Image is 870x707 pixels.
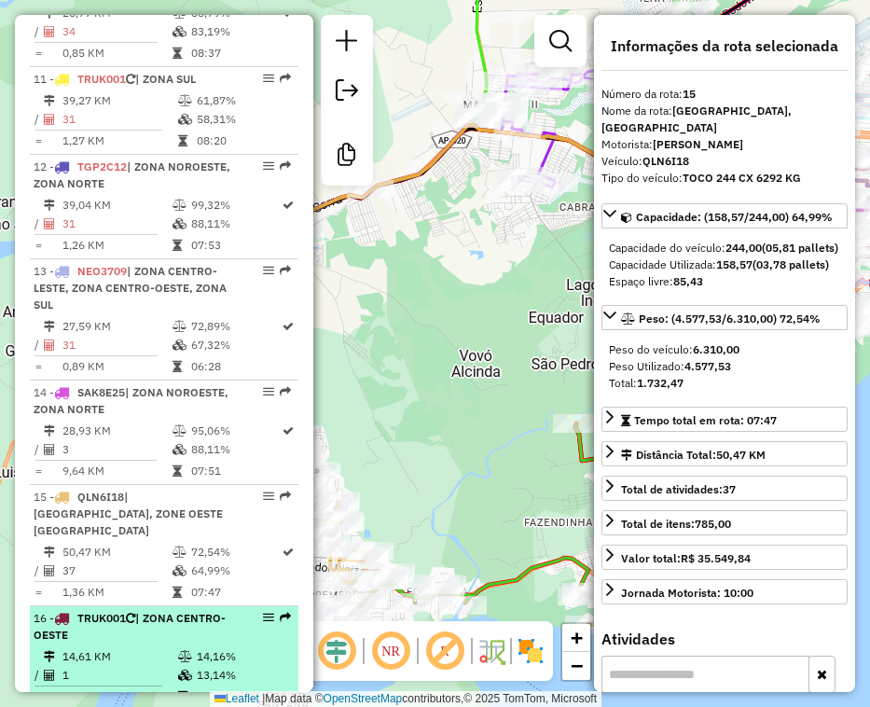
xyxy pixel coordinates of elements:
td: 07:47 [190,583,281,602]
span: 11 - [34,72,196,86]
td: / [34,110,43,129]
td: 07:53 [190,236,281,255]
td: 72,89% [190,317,281,336]
div: Jornada Motorista: 10:00 [621,585,753,602]
td: / [34,561,43,580]
em: Opções [263,386,274,397]
em: Rota exportada [280,265,291,276]
i: Tempo total em rota [178,691,187,702]
td: 0,85 KM [62,44,172,62]
td: / [34,336,43,354]
div: Número da rota: [601,86,848,103]
strong: 1.732,47 [637,376,684,390]
td: 08:20 [196,132,290,150]
i: % de utilização da cubagem [173,26,186,37]
td: 39,27 KM [62,91,177,110]
td: 9,64 KM [62,462,172,480]
a: Zoom out [562,652,590,680]
a: Jornada Motorista: 10:00 [601,579,848,604]
td: 31 [62,336,172,354]
span: 15 - [34,490,223,537]
em: Opções [263,265,274,276]
em: Rota exportada [280,491,291,502]
span: Exibir rótulo [422,629,467,673]
h4: Informações da rota selecionada [601,37,848,55]
td: 14,16% [196,647,290,666]
a: Zoom in [562,624,590,652]
td: / [34,440,43,459]
td: 1,27 KM [62,132,177,150]
div: Capacidade do veículo: [609,240,840,256]
a: Capacidade: (158,57/244,00) 64,99% [601,203,848,229]
i: % de utilização da cubagem [173,340,186,351]
a: Valor total:R$ 35.549,84 [601,545,848,570]
td: = [34,132,43,150]
i: Total de Atividades [44,340,55,351]
div: Peso Utilizado: [609,358,840,375]
i: % de utilização da cubagem [173,565,186,576]
i: Rota otimizada [283,200,294,211]
span: Capacidade: (158,57/244,00) 64,99% [636,210,833,224]
i: Veículo já utilizado nesta sessão [126,74,135,85]
span: | ZONA SUL [135,72,196,86]
i: Total de Atividades [44,565,55,576]
div: Valor total: [621,550,751,567]
em: Rota exportada [280,160,291,172]
i: Tempo total em rota [173,587,182,598]
td: 08:37 [190,44,281,62]
strong: R$ 35.549,84 [681,551,751,565]
i: % de utilização do peso [173,321,186,332]
div: Distância Total: [621,447,766,464]
td: 37 [62,561,172,580]
strong: [PERSON_NAME] [653,137,743,151]
span: 13 - [34,264,227,312]
img: Exibir/Ocultar setores [516,636,545,666]
div: Capacidade: (158,57/244,00) 64,99% [601,232,848,298]
strong: 785,00 [695,517,731,531]
td: = [34,236,43,255]
span: 14 - [34,385,228,416]
td: 07:51 [190,462,281,480]
span: NEO3709 [77,264,127,278]
div: Peso: (4.577,53/6.310,00) 72,54% [601,334,848,399]
td: 67,32% [190,336,281,354]
img: Fluxo de ruas [476,636,506,666]
div: Veículo: [601,153,848,170]
span: + [571,626,583,649]
span: Ocultar NR [368,629,413,673]
td: 14,61 KM [62,647,177,666]
em: Opções [263,73,274,84]
td: 64,99% [190,561,281,580]
span: 50,47 KM [716,448,766,462]
i: Distância Total [44,425,55,437]
span: 12 - [34,159,230,190]
a: Distância Total:50,47 KM [601,441,848,466]
td: / [34,215,43,233]
strong: 6.310,00 [693,342,739,356]
td: 61,87% [196,91,290,110]
td: = [34,357,43,376]
div: Tipo do veículo: [601,170,848,187]
i: Tempo total em rota [173,48,182,59]
a: Exportar sessão [328,72,366,114]
i: Distância Total [44,200,55,211]
a: OpenStreetMap [324,692,403,705]
i: Distância Total [44,651,55,662]
i: Tempo total em rota [178,135,187,146]
strong: (03,78 pallets) [753,257,829,271]
a: Exibir filtros [542,22,579,60]
strong: (05,81 pallets) [762,241,838,255]
td: 14,61 KM [62,687,177,706]
td: 1,36 KM [62,583,172,602]
i: Distância Total [44,321,55,332]
i: Rota otimizada [283,547,294,558]
div: Capacidade Utilizada: [609,256,840,273]
i: % de utilização do peso [178,651,192,662]
i: Total de Atividades [44,218,55,229]
strong: 158,57 [716,257,753,271]
td: = [34,583,43,602]
td: 28,93 KM [62,422,172,440]
td: 72,54% [190,543,281,561]
div: Total: [609,375,840,392]
div: Espaço livre: [609,273,840,290]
